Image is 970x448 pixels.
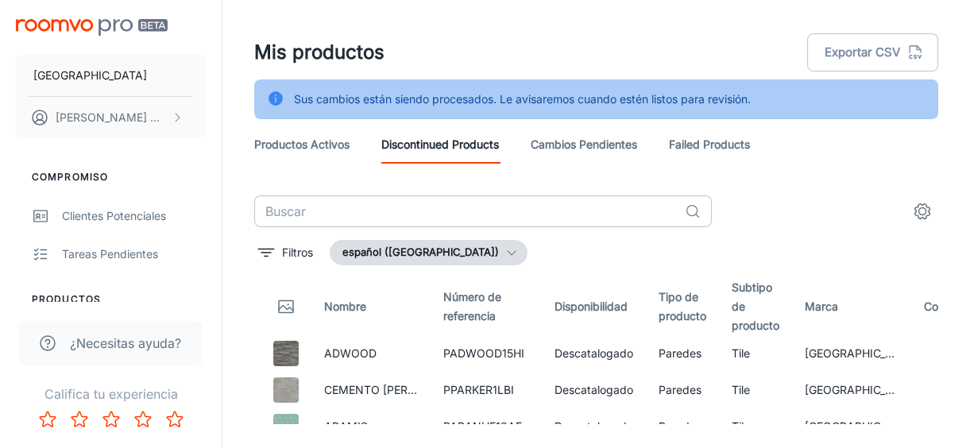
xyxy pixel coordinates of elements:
td: PADWOOD15HI [431,335,542,372]
button: Rate 5 star [159,404,191,435]
button: Rate 2 star [64,404,95,435]
td: [GEOGRAPHIC_DATA] [792,408,911,445]
a: Productos activos [254,126,350,164]
div: Tareas pendientes [62,245,206,263]
button: [GEOGRAPHIC_DATA] [16,55,206,96]
th: Tipo de producto [646,278,719,335]
a: ADWOOD [324,346,377,360]
td: [GEOGRAPHIC_DATA] [792,372,911,408]
button: español ([GEOGRAPHIC_DATA]) [330,240,528,265]
th: Subtipo de producto [719,278,792,335]
p: Filtros [282,244,313,261]
td: Paredes [646,408,719,445]
a: CEMENTO [PERSON_NAME] [324,383,474,396]
a: Failed Products [669,126,750,164]
td: Paredes [646,335,719,372]
th: Marca [792,278,911,335]
td: Descatalogado [542,335,646,372]
td: Tile [719,408,792,445]
p: [PERSON_NAME] Quintos [56,109,168,126]
td: Descatalogado [542,372,646,408]
p: [GEOGRAPHIC_DATA] [33,67,147,84]
input: Buscar [254,195,678,227]
button: Rate 4 star [127,404,159,435]
td: PPARKER1LBI [431,372,542,408]
span: ¿Necesitas ayuda? [70,334,181,353]
p: Califica tu experiencia [13,384,209,404]
button: Rate 1 star [32,404,64,435]
div: Sus cambios están siendo procesados. Le avisaremos cuando estén listos para revisión. [294,84,751,114]
td: Paredes [646,372,719,408]
button: settings [906,195,938,227]
a: ARAMIS [324,419,368,433]
td: Tile [719,372,792,408]
button: Exportar CSV [807,33,938,71]
button: Rate 3 star [95,404,127,435]
th: Nombre [311,278,431,335]
td: Descatalogado [542,408,646,445]
button: [PERSON_NAME] Quintos [16,97,206,138]
img: Roomvo PRO Beta [16,19,168,36]
a: Cambios pendientes [531,126,637,164]
svg: Thumbnail [276,297,296,316]
h1: Mis productos [254,38,385,67]
th: Disponibilidad [542,278,646,335]
td: [GEOGRAPHIC_DATA] [792,335,911,372]
a: Discontinued Products [381,126,499,164]
td: PARANUE13AE [431,408,542,445]
button: filter [254,240,317,265]
td: Tile [719,335,792,372]
div: Clientes potenciales [62,207,206,225]
th: Número de referencia [431,278,542,335]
